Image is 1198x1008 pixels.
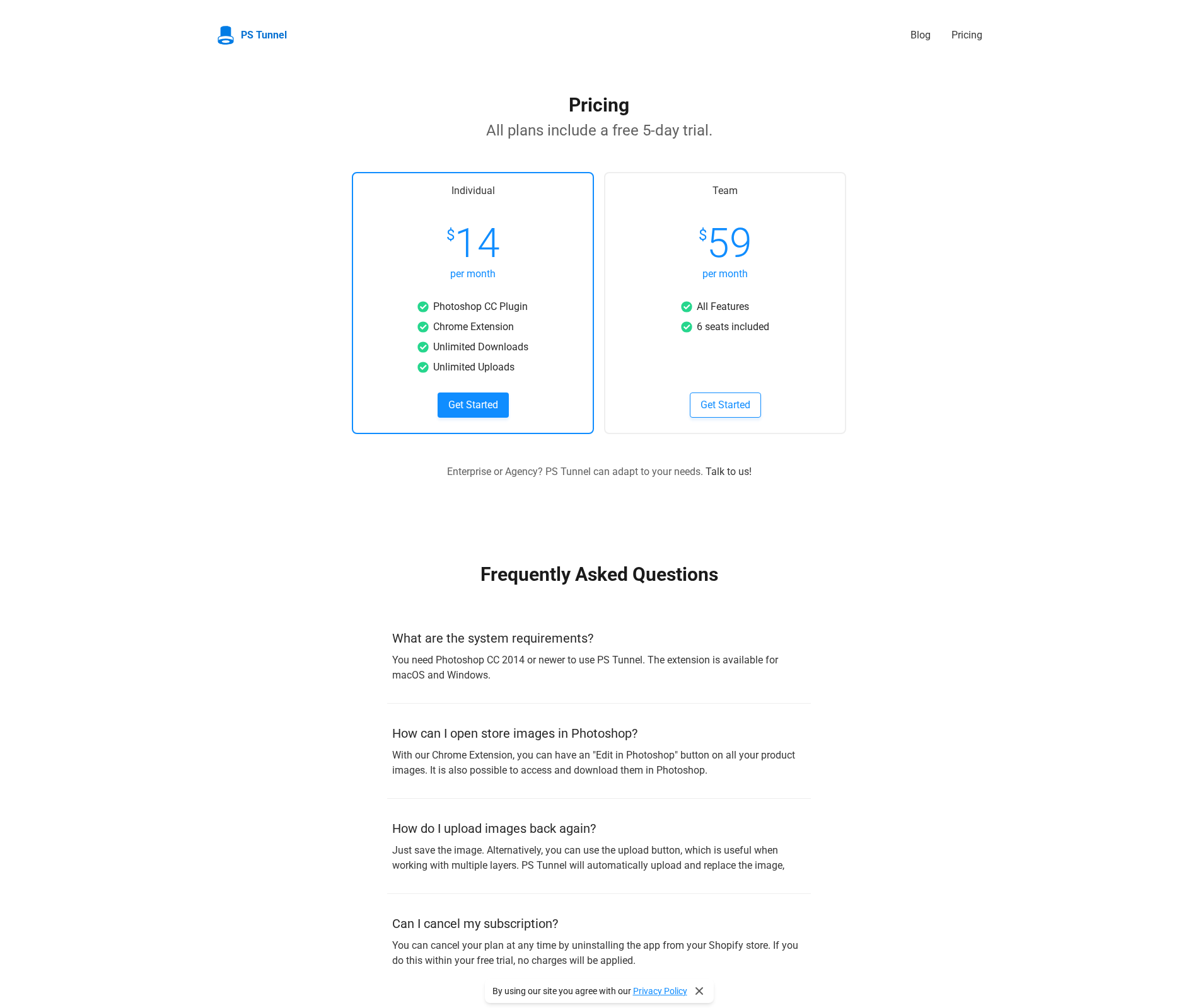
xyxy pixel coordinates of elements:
[418,297,528,317] li: Photoshop CC Plugin
[418,357,528,377] li: Unlimited Uploads
[392,629,806,648] h4: What are the system requirements?
[699,266,752,282] div: per month
[392,819,806,838] h4: How do I upload images back again?
[216,91,982,119] h1: Pricing
[690,392,761,418] button: Get Started
[392,843,806,873] p: Just save the image. Alternatively, you can use the upload button, which is useful when working w...
[392,914,806,933] h4: Can I cancel my subscription?
[392,724,806,743] h4: How can I open store images in Photoshop?
[446,266,500,282] div: per month
[712,183,738,198] div: Team
[438,392,509,418] button: Get Started
[492,985,687,998] div: By using our site you agree with our
[633,986,687,996] a: Privacy Policy
[455,214,500,274] span: 14
[707,214,752,274] span: 59
[216,560,982,588] h3: Frequently Asked Questions
[699,224,707,274] span: $
[418,317,528,337] li: Chrome Extension
[392,938,806,968] p: You can cancel your plan at any time by uninstalling the app from your Shopify store. If you do t...
[216,464,982,479] div: Enterprise or Agency? PS Tunnel can adapt to your needs.
[706,466,752,478] a: Talk to us!
[682,297,769,317] li: All Features
[392,748,806,778] p: With our Chrome Extension, you can have an "Edit in Photoshop" button on all your product images....
[951,28,982,43] a: Pricing
[451,183,495,198] div: Individual
[241,28,287,43] span: PS Tunnel
[446,224,455,274] span: $
[216,119,982,142] h2: All plans include a free 5-day trial.
[418,337,528,357] li: Unlimited Downloads
[392,653,806,683] p: You need Photoshop CC 2014 or newer to use PS Tunnel. The extension is available for macOS and Wi...
[682,317,769,337] li: 6 seats included
[910,28,941,43] a: Blog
